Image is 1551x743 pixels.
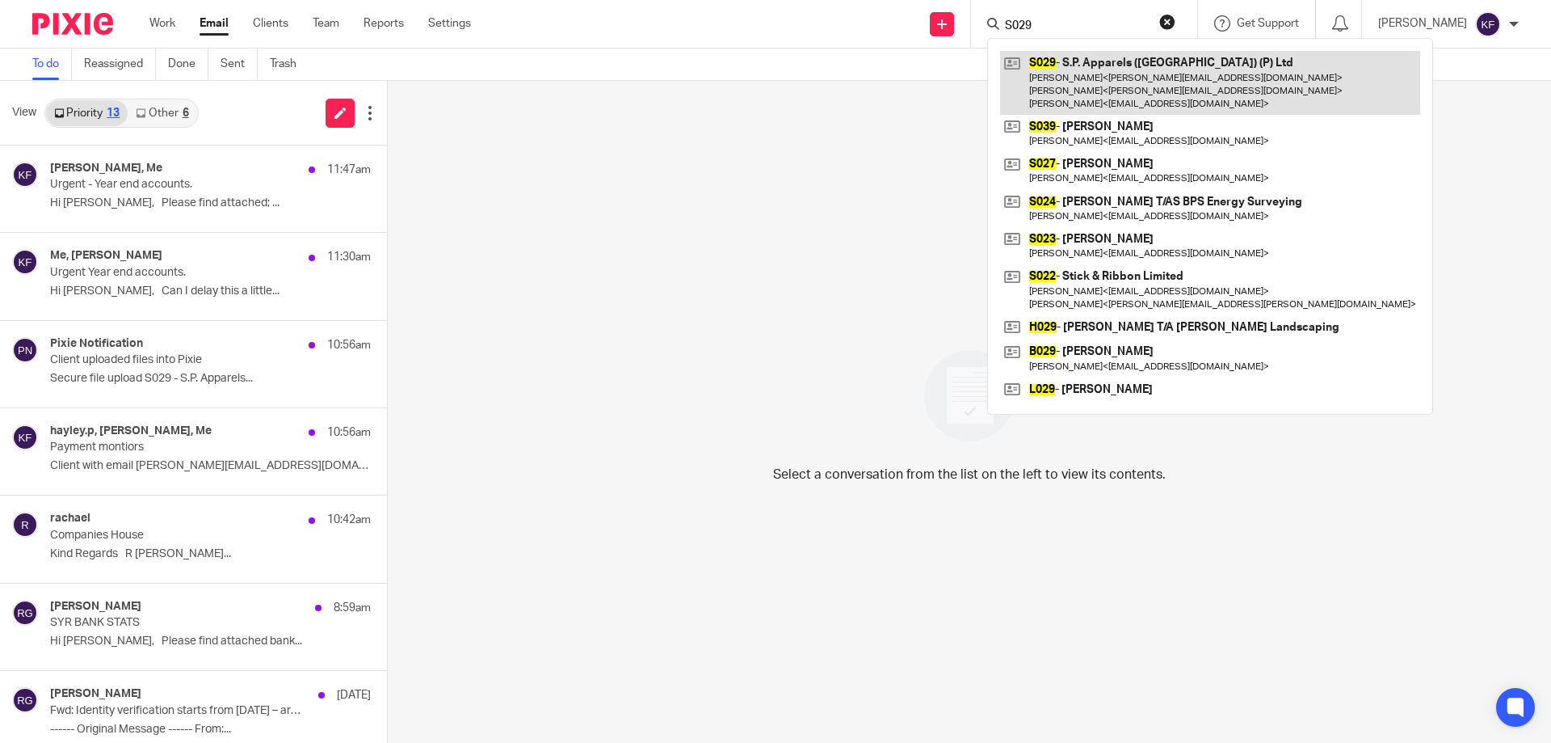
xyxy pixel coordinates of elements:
[50,196,371,210] p: Hi [PERSON_NAME], Please find attached; ...
[32,49,72,80] a: To do
[183,108,189,119] div: 6
[50,353,307,367] p: Client uploaded files into Pixie
[50,337,143,351] h4: Pixie Notification
[200,15,229,32] a: Email
[1475,11,1501,37] img: svg%3E
[327,424,371,441] p: 10:56am
[773,465,1166,484] p: Select a conversation from the list on the left to view its contents.
[914,340,1026,452] img: image
[12,337,38,363] img: svg%3E
[50,687,141,701] h4: [PERSON_NAME]
[1237,18,1299,29] span: Get Support
[12,600,38,626] img: svg%3E
[12,162,38,188] img: svg%3E
[327,512,371,528] p: 10:42am
[50,547,371,561] p: Kind Regards R [PERSON_NAME]...
[221,49,258,80] a: Sent
[428,15,471,32] a: Settings
[364,15,404,32] a: Reports
[149,15,175,32] a: Work
[313,15,339,32] a: Team
[50,600,141,614] h4: [PERSON_NAME]
[12,687,38,713] img: svg%3E
[1159,14,1175,30] button: Clear
[1003,19,1149,34] input: Search
[12,104,36,121] span: View
[50,723,371,737] p: ------ Original Message ------ From:...
[50,249,162,263] h4: Me, [PERSON_NAME]
[50,635,371,648] p: Hi [PERSON_NAME], Please find attached bank...
[337,687,371,703] p: [DATE]
[50,704,307,718] p: Fwd: Identity verification starts from [DATE] – are you ready?
[12,424,38,450] img: svg%3E
[84,49,156,80] a: Reassigned
[1378,15,1467,32] p: [PERSON_NAME]
[50,372,371,386] p: Secure file upload S029 - S.P. Apparels...
[12,249,38,275] img: svg%3E
[46,100,128,126] a: Priority13
[50,441,307,454] p: Payment montiors
[50,616,307,630] p: SYR BANK STATS
[50,266,307,280] p: Urgent Year end accounts.
[50,529,307,542] p: Companies House
[327,337,371,353] p: 10:56am
[50,424,212,438] h4: hayley.p, [PERSON_NAME], Me
[50,178,307,192] p: Urgent - Year end accounts.
[50,512,90,526] h4: rachael
[50,285,371,298] p: Hi [PERSON_NAME], Can I delay this a little...
[270,49,309,80] a: Trash
[32,13,113,35] img: Pixie
[253,15,288,32] a: Clients
[334,600,371,616] p: 8:59am
[50,162,162,175] h4: [PERSON_NAME], Me
[327,249,371,265] p: 11:30am
[327,162,371,178] p: 11:47am
[12,512,38,538] img: svg%3E
[168,49,208,80] a: Done
[50,459,371,473] p: Client with email [PERSON_NAME][EMAIL_ADDRESS][DOMAIN_NAME] uploaded...
[107,108,120,119] div: 13
[128,100,196,126] a: Other6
